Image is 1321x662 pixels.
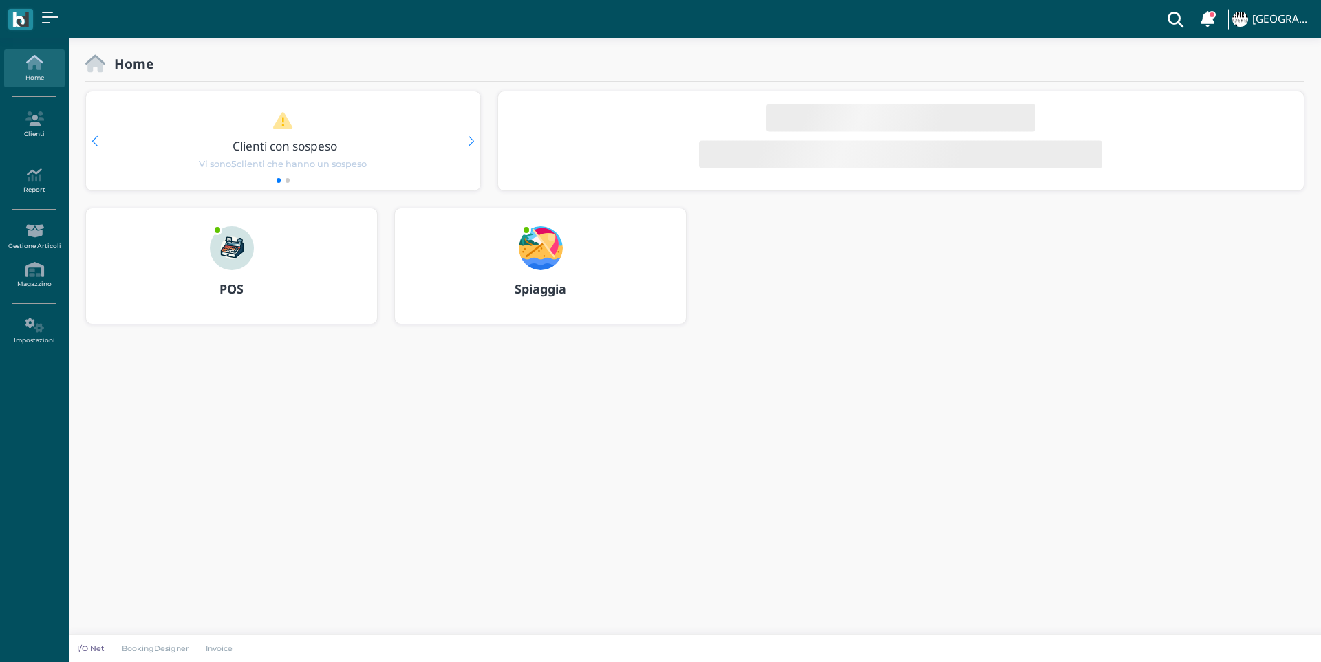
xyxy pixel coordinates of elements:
b: Spiaggia [515,280,566,297]
div: 1 / 2 [86,91,480,190]
a: ... [GEOGRAPHIC_DATA] [1230,3,1313,36]
a: Impostazioni [4,312,64,350]
h2: Home [105,56,153,71]
img: ... [1232,12,1247,27]
div: Previous slide [92,136,98,146]
a: Clienti con sospeso Vi sono5clienti che hanno un sospeso [112,111,453,170]
img: ... [210,226,254,270]
a: Report [4,162,64,200]
a: ... POS [85,208,378,341]
a: Home [4,49,64,87]
iframe: Help widget launcher [1223,619,1309,650]
a: Clienti [4,106,64,144]
a: ... Spiaggia [394,208,687,341]
a: Gestione Articoli [4,218,64,256]
a: Magazzino [4,256,64,294]
img: logo [12,12,28,27]
img: ... [519,226,563,270]
h4: [GEOGRAPHIC_DATA] [1252,14,1313,25]
h3: Clienti con sospeso [115,140,456,153]
b: 5 [231,159,237,169]
div: Next slide [468,136,474,146]
b: POS [219,280,244,297]
span: Vi sono clienti che hanno un sospeso [199,157,367,170]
